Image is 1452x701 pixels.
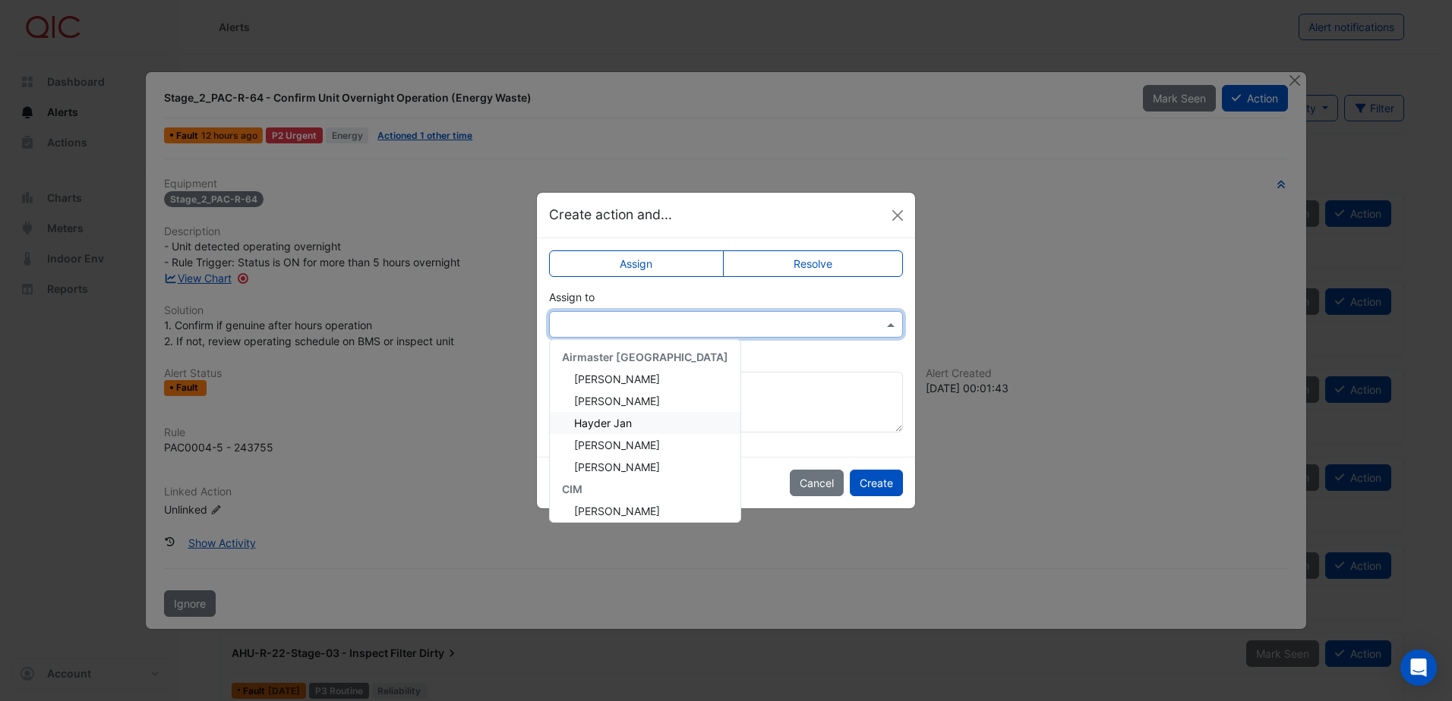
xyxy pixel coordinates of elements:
[549,250,724,277] label: Assign
[549,289,595,305] label: Assign to
[850,470,903,496] button: Create
[574,417,632,429] span: Hayder Jan
[549,339,741,523] ng-dropdown-panel: Options list
[549,205,672,225] h5: Create action and...
[574,373,660,385] span: [PERSON_NAME]
[574,505,660,517] span: [PERSON_NAME]
[574,461,660,473] span: [PERSON_NAME]
[562,350,728,363] span: Airmaster [GEOGRAPHIC_DATA]
[886,204,909,227] button: Close
[574,395,660,407] span: [PERSON_NAME]
[723,250,904,277] label: Resolve
[1400,649,1437,686] div: Open Intercom Messenger
[562,483,582,495] span: CIM
[574,439,660,451] span: [PERSON_NAME]
[790,470,844,496] button: Cancel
